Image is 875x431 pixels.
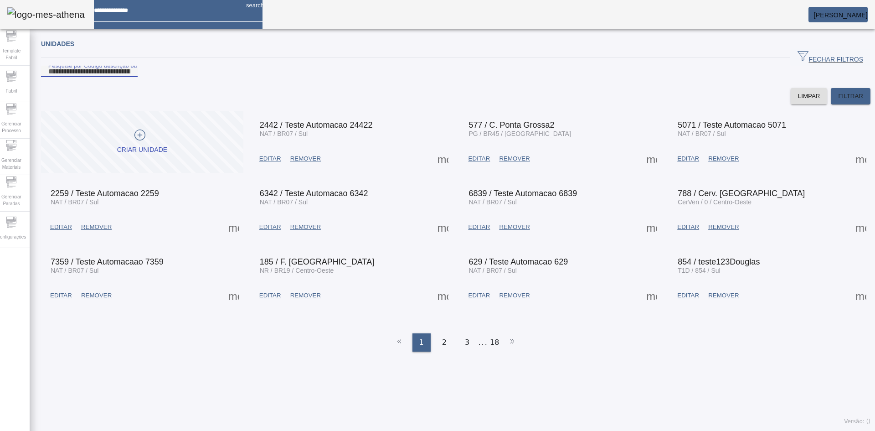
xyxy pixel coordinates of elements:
span: REMOVER [708,291,739,300]
button: Mais [643,219,660,235]
span: FECHAR FILTROS [798,51,863,64]
span: T1D / 854 / Sul [678,267,720,274]
button: REMOVER [494,151,534,167]
button: REMOVER [77,287,116,304]
span: Fabril [3,85,20,97]
button: EDITAR [46,287,77,304]
span: PG / BR45 / [GEOGRAPHIC_DATA] [469,130,571,137]
mat-label: Pesquise por Código descrição ou sigla [48,62,151,68]
span: EDITAR [677,154,699,163]
span: NAT / BR07 / Sul [260,198,308,206]
button: EDITAR [673,287,704,304]
span: 854 / teste123Douglas [678,257,760,266]
span: REMOVER [499,154,530,163]
button: Criar unidade [41,111,243,173]
span: NAT / BR07 / Sul [51,198,98,206]
span: NR / BR19 / Centro-Oeste [260,267,334,274]
span: REMOVER [290,291,321,300]
span: Unidades [41,40,74,47]
button: EDITAR [673,151,704,167]
div: Criar unidade [117,145,167,155]
span: EDITAR [468,223,490,232]
button: REMOVER [704,151,743,167]
span: CerVen / 0 / Centro-Oeste [678,198,751,206]
span: 629 / Teste Automacao 629 [469,257,568,266]
button: Mais [226,287,242,304]
span: REMOVER [81,223,112,232]
span: 788 / Cerv. [GEOGRAPHIC_DATA] [678,189,805,198]
button: REMOVER [494,287,534,304]
button: REMOVER [286,287,325,304]
span: NAT / BR07 / Sul [51,267,98,274]
span: REMOVER [81,291,112,300]
button: REMOVER [704,219,743,235]
button: Mais [853,151,869,167]
button: REMOVER [286,219,325,235]
button: EDITAR [46,219,77,235]
button: REMOVER [77,219,116,235]
button: REMOVER [704,287,743,304]
span: REMOVER [708,154,739,163]
button: Mais [643,287,660,304]
span: 185 / F. [GEOGRAPHIC_DATA] [260,257,374,266]
span: REMOVER [499,291,530,300]
span: REMOVER [290,223,321,232]
span: EDITAR [468,154,490,163]
span: LIMPAR [798,92,820,101]
span: EDITAR [677,291,699,300]
span: REMOVER [708,223,739,232]
button: FECHAR FILTROS [790,49,870,66]
span: REMOVER [499,223,530,232]
span: NAT / BR07 / Sul [469,267,517,274]
span: NAT / BR07 / Sul [469,198,517,206]
button: EDITAR [464,151,495,167]
span: 2 [442,337,447,348]
button: Mais [643,151,660,167]
span: REMOVER [290,154,321,163]
button: Mais [435,219,451,235]
button: LIMPAR [791,88,828,104]
button: Mais [853,219,869,235]
button: EDITAR [673,219,704,235]
span: FILTRAR [838,92,863,101]
span: NAT / BR07 / Sul [678,130,726,137]
img: logo-mes-athena [7,7,85,22]
button: Mais [226,219,242,235]
span: 6342 / Teste Automacao 6342 [260,189,368,198]
button: EDITAR [464,219,495,235]
button: REMOVER [286,151,325,167]
span: EDITAR [259,223,281,232]
span: 2259 / Teste Automacao 2259 [51,189,159,198]
button: Mais [435,287,451,304]
span: 5071 / Teste Automacao 5071 [678,120,786,130]
button: EDITAR [464,287,495,304]
li: ... [479,333,488,352]
span: EDITAR [259,291,281,300]
button: Mais [435,151,451,167]
span: 2442 / Teste Automacao 24422 [260,120,373,130]
span: 577 / C. Ponta Grossa2 [469,120,555,130]
span: 3 [465,337,469,348]
li: 18 [490,333,499,352]
button: EDITAR [255,287,286,304]
span: NAT / BR07 / Sul [260,130,308,137]
span: [PERSON_NAME] [814,11,868,19]
button: FILTRAR [831,88,870,104]
span: EDITAR [468,291,490,300]
span: EDITAR [50,291,72,300]
button: EDITAR [255,219,286,235]
button: EDITAR [255,151,286,167]
span: 7359 / Teste Automacaao 7359 [51,257,164,266]
span: EDITAR [50,223,72,232]
span: EDITAR [259,154,281,163]
span: EDITAR [677,223,699,232]
button: Mais [853,287,869,304]
span: Versão: () [844,418,870,425]
button: REMOVER [494,219,534,235]
span: 6839 / Teste Automacao 6839 [469,189,577,198]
